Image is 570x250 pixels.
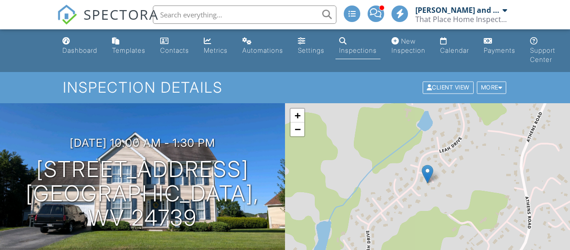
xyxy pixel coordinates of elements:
span: + [295,110,301,121]
a: Templates [108,33,149,59]
div: That Place Home Inspections, LLC [415,15,507,24]
img: The Best Home Inspection Software - Spectora [57,5,77,25]
div: Automations [242,46,283,54]
a: New Inspection [388,33,429,59]
div: Client View [423,82,474,94]
div: Templates [112,46,145,54]
h1: [STREET_ADDRESS] [GEOGRAPHIC_DATA], WV 24739 [15,157,270,230]
span: SPECTORA [84,5,159,24]
a: Settings [294,33,328,59]
a: Metrics [200,33,231,59]
h3: [DATE] 10:00 am - 1:30 pm [70,137,215,149]
img: Marker [422,165,433,183]
h1: Inspection Details [63,79,507,95]
div: Dashboard [62,46,97,54]
a: SPECTORA [57,12,159,32]
div: Contacts [160,46,189,54]
div: Inspections [339,46,377,54]
a: Automations (Advanced) [239,33,287,59]
a: Zoom out [291,122,304,136]
a: Dashboard [59,33,101,59]
div: New Inspection [391,37,425,54]
a: Zoom in [291,109,304,122]
span: − [295,123,301,135]
a: Calendar [436,33,473,59]
div: [PERSON_NAME] and [PERSON_NAME] [415,6,500,15]
a: Client View [422,83,476,90]
a: Support Center [526,33,559,68]
a: Contacts [156,33,193,59]
a: Payments [480,33,519,59]
div: Support Center [530,46,555,63]
a: Inspections [335,33,380,59]
div: Metrics [204,46,228,54]
div: More [477,82,507,94]
div: Calendar [440,46,469,54]
div: Settings [298,46,324,54]
div: Payments [484,46,515,54]
input: Search everything... [153,6,336,24]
